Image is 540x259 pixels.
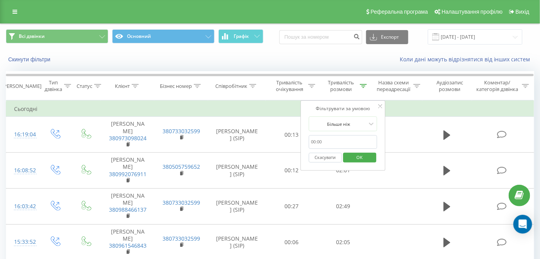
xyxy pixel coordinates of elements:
span: Всі дзвінки [19,33,45,39]
div: Клієнт [115,83,130,89]
a: Коли дані можуть відрізнятися вiд інших систем [400,55,534,63]
div: Тип дзвінка [45,79,62,93]
button: Основний [112,29,215,43]
td: 00:12 [266,153,317,189]
a: 380988466137 [109,206,147,213]
td: 00:27 [266,188,317,224]
span: OK [349,151,370,163]
td: [PERSON_NAME] [101,188,154,224]
div: Бізнес номер [160,83,192,89]
div: 16:08:52 [14,163,31,178]
div: Аудіозапис розмови [429,79,470,93]
div: Тривалість очікування [273,79,306,93]
a: 380973098024 [109,134,147,142]
a: 380992076911 [109,170,147,178]
td: [PERSON_NAME] (SIP) [208,117,266,153]
div: Співробітник [215,83,247,89]
td: 00:13 [266,117,317,153]
span: Налаштування профілю [442,9,502,15]
div: [PERSON_NAME] [2,83,41,89]
div: Статус [77,83,92,89]
button: Графік [218,29,263,43]
td: 02:49 [317,188,369,224]
div: Open Intercom Messenger [513,215,532,234]
span: Вихід [516,9,529,15]
button: Скасувати [309,153,342,163]
a: 380505759652 [163,163,200,170]
td: [PERSON_NAME] [101,153,154,189]
a: 380733032599 [163,199,200,206]
div: Фільтрувати за умовою [309,105,377,113]
button: OK [343,153,376,163]
button: Експорт [366,30,408,44]
input: Пошук за номером [279,30,362,44]
div: Тривалість розмови [324,79,358,93]
div: 15:33:52 [14,234,31,250]
input: 00:00 [309,135,377,149]
a: 380733032599 [163,235,200,242]
a: 380733032599 [163,127,200,135]
td: [PERSON_NAME] (SIP) [208,153,266,189]
div: 16:19:04 [14,127,31,142]
button: Скинути фільтри [6,56,54,63]
div: 16:03:42 [14,199,31,214]
button: Всі дзвінки [6,29,108,43]
span: Реферальна програма [371,9,428,15]
td: [PERSON_NAME] (SIP) [208,188,266,224]
div: Коментар/категорія дзвінка [474,79,520,93]
td: [PERSON_NAME] [101,117,154,153]
span: Графік [234,34,249,39]
div: Назва схеми переадресації [376,79,411,93]
td: Сьогодні [6,101,534,117]
a: 380961546843 [109,242,147,249]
